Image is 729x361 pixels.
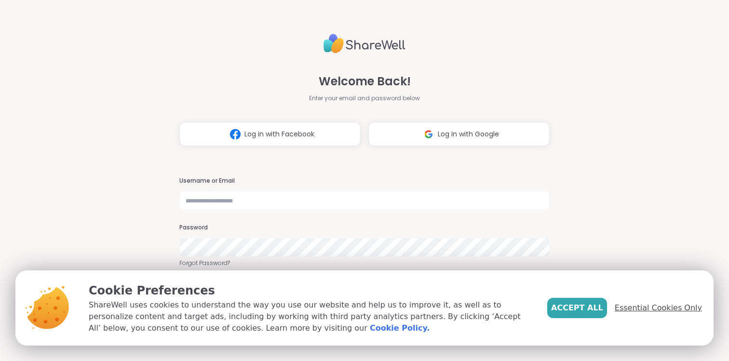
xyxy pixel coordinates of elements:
[179,177,550,185] h3: Username or Email
[368,122,550,146] button: Log in with Google
[179,259,550,267] a: Forgot Password?
[179,122,361,146] button: Log in with Facebook
[244,129,314,139] span: Log in with Facebook
[438,129,499,139] span: Log in with Google
[419,125,438,143] img: ShareWell Logomark
[551,302,603,314] span: Accept All
[179,224,550,232] h3: Password
[547,298,607,318] button: Accept All
[615,302,702,314] span: Essential Cookies Only
[370,322,430,334] a: Cookie Policy.
[309,94,420,103] span: Enter your email and password below
[89,282,532,299] p: Cookie Preferences
[226,125,244,143] img: ShareWell Logomark
[319,73,411,90] span: Welcome Back!
[324,30,405,57] img: ShareWell Logo
[89,299,532,334] p: ShareWell uses cookies to understand the way you use our website and help us to improve it, as we...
